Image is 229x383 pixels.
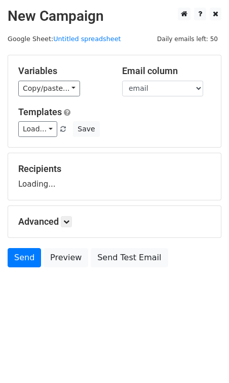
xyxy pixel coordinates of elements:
a: Send Test Email [91,248,168,267]
span: Daily emails left: 50 [154,33,221,45]
h5: Advanced [18,216,211,227]
a: Copy/paste... [18,81,80,96]
a: Daily emails left: 50 [154,35,221,43]
a: Templates [18,107,62,117]
small: Google Sheet: [8,35,121,43]
a: Send [8,248,41,267]
h2: New Campaign [8,8,221,25]
h5: Variables [18,65,107,77]
h5: Recipients [18,163,211,175]
button: Save [73,121,99,137]
a: Preview [44,248,88,267]
h5: Email column [122,65,211,77]
div: Loading... [18,163,211,190]
a: Load... [18,121,57,137]
a: Untitled spreadsheet [53,35,121,43]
